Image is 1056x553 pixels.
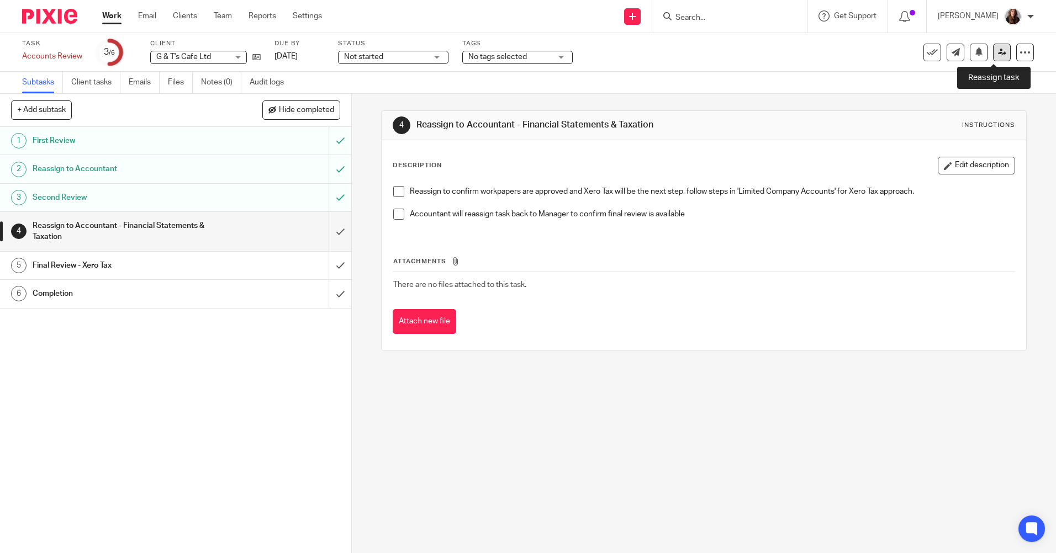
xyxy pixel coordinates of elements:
h1: Reassign to Accountant [33,161,223,177]
a: Emails [129,72,160,93]
label: Task [22,39,82,48]
div: 1 [11,133,27,148]
span: No tags selected [468,53,527,61]
button: Hide completed [262,100,340,119]
span: Not started [344,53,383,61]
div: 3 [104,46,115,59]
button: Edit description [938,157,1015,174]
h1: Second Review [33,189,223,206]
a: Settings [293,10,322,22]
a: Work [102,10,122,22]
div: 2 [11,162,27,177]
h1: Completion [33,285,223,302]
span: Attachments [393,258,446,264]
div: 4 [11,224,27,239]
p: [PERSON_NAME] [938,10,999,22]
div: 3 [11,190,27,205]
a: Files [168,72,193,93]
a: Reports [249,10,276,22]
span: Get Support [834,12,877,20]
button: Attach new file [393,309,456,334]
a: Notes (0) [201,72,241,93]
p: Accountant will reassign task back to Manager to confirm final review is available [410,209,1014,220]
img: Pixie [22,9,77,24]
div: 6 [11,286,27,301]
button: + Add subtask [11,100,72,119]
div: 5 [11,258,27,273]
a: Team [214,10,232,22]
span: There are no files attached to this task. [393,281,526,289]
a: Subtasks [22,72,63,93]
p: Description [393,161,442,170]
div: Instructions [962,121,1015,130]
label: Client [150,39,261,48]
div: Accounts Review [22,51,82,62]
a: Client tasks [71,72,120,93]
span: G & T's Cafe Ltd [156,53,211,61]
h1: Final Review - Xero Tax [33,257,223,274]
a: Email [138,10,156,22]
span: Hide completed [279,106,334,115]
label: Tags [462,39,573,48]
p: Reassign to confirm workpapers are approved and Xero Tax will be the next step, follow steps in '... [410,186,1014,197]
small: /6 [109,50,115,56]
a: Clients [173,10,197,22]
input: Search [674,13,774,23]
h1: Reassign to Accountant - Financial Statements & Taxation [416,119,727,131]
a: Audit logs [250,72,292,93]
label: Due by [274,39,324,48]
img: IMG_0011.jpg [1004,8,1022,25]
h1: First Review [33,132,223,149]
h1: Reassign to Accountant - Financial Statements & Taxation [33,217,223,246]
span: [DATE] [274,52,298,60]
div: 4 [393,116,410,134]
label: Status [338,39,448,48]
